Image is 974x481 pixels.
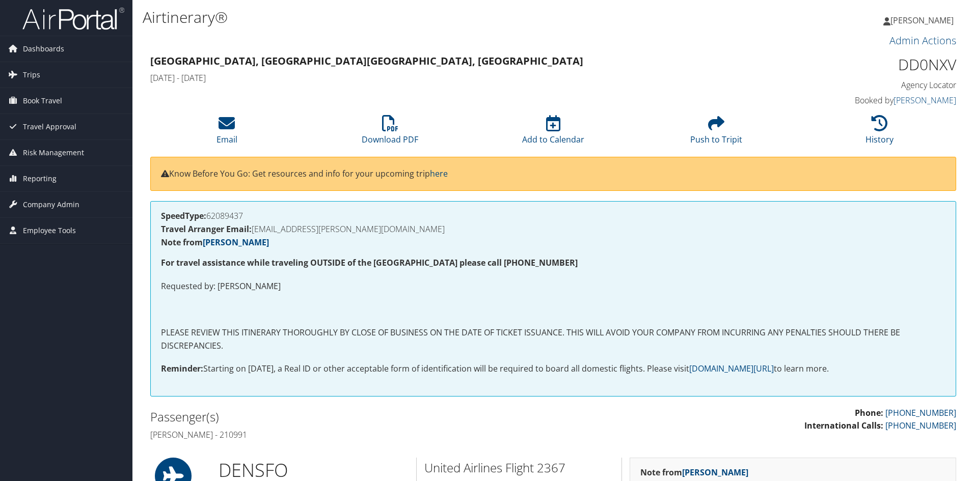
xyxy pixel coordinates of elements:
strong: Note from [161,237,269,248]
h2: Passenger(s) [150,408,546,426]
a: Admin Actions [889,34,956,47]
span: Travel Approval [23,114,76,139]
a: [PHONE_NUMBER] [885,407,956,418]
span: Reporting [23,166,57,191]
a: Download PDF [362,121,418,145]
p: Starting on [DATE], a Real ID or other acceptable form of identification will be required to boar... [161,362,945,376]
h2: United Airlines Flight 2367 [424,459,614,476]
p: Requested by: [PERSON_NAME] [161,280,945,293]
strong: Note from [640,467,748,478]
h4: [PERSON_NAME] - 210991 [150,429,546,440]
a: Push to Tripit [690,121,742,145]
span: Trips [23,62,40,88]
p: PLEASE REVIEW THIS ITINERARY THOROUGHLY BY CLOSE OF BUSINESS ON THE DATE OF TICKET ISSUANCE. THIS... [161,326,945,352]
strong: [GEOGRAPHIC_DATA], [GEOGRAPHIC_DATA] [GEOGRAPHIC_DATA], [GEOGRAPHIC_DATA] [150,54,583,68]
a: [PERSON_NAME] [203,237,269,248]
span: Book Travel [23,88,62,114]
span: Employee Tools [23,218,76,243]
img: airportal-logo.png [22,7,124,31]
a: [PERSON_NAME] [894,95,956,106]
h1: DD0NXV [766,54,956,75]
h4: [EMAIL_ADDRESS][PERSON_NAME][DOMAIN_NAME] [161,225,945,233]
a: [PERSON_NAME] [883,5,964,36]
span: Company Admin [23,192,79,217]
h4: [DATE] - [DATE] [150,72,751,83]
h4: 62089437 [161,212,945,220]
strong: Phone: [855,407,883,418]
a: [PHONE_NUMBER] [885,420,956,431]
strong: For travel assistance while traveling OUTSIDE of the [GEOGRAPHIC_DATA] please call [PHONE_NUMBER] [161,257,578,268]
strong: Travel Arranger Email: [161,223,252,235]
span: Dashboards [23,36,64,62]
p: Know Before You Go: Get resources and info for your upcoming trip [161,167,945,181]
a: [DOMAIN_NAME][URL] [689,363,774,374]
strong: International Calls: [804,420,883,431]
h4: Agency Locator [766,79,956,91]
h1: Airtinerary® [143,7,690,28]
h4: Booked by [766,95,956,106]
a: History [865,121,894,145]
strong: SpeedType: [161,210,206,221]
strong: Reminder: [161,363,203,374]
a: Add to Calendar [522,121,584,145]
a: here [430,168,448,179]
a: [PERSON_NAME] [682,467,748,478]
span: Risk Management [23,140,84,165]
a: Email [217,121,237,145]
span: [PERSON_NAME] [890,15,954,26]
